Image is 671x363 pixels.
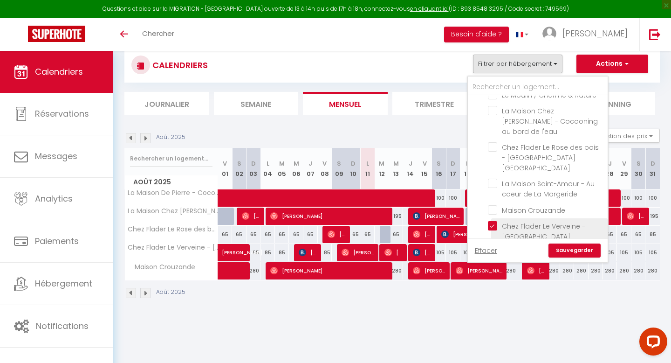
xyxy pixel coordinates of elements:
th: 06 [289,148,303,189]
abbr: D [351,159,356,168]
div: 65 [303,226,318,243]
abbr: M [393,159,399,168]
span: Analytics [35,193,73,204]
span: Messages [35,150,77,162]
abbr: M [294,159,299,168]
div: 65 [246,226,261,243]
span: Notifications [36,320,89,332]
span: Chez Flader Le Verveine - [GEOGRAPHIC_DATA] [GEOGRAPHIC_DATA] [126,244,219,251]
abbr: M [279,159,285,168]
span: La Maison Saint-Amour - Au coeur de La Margeride [502,179,595,199]
th: 08 [318,148,332,189]
th: 10 [346,148,361,189]
div: 65 [346,226,361,243]
span: [PERSON_NAME] Battery [627,207,646,225]
a: Chercher [135,18,181,51]
span: Calendriers [35,66,83,77]
th: 05 [275,148,289,189]
p: Août 2025 [156,133,185,142]
a: ... [PERSON_NAME] [535,18,639,51]
button: Gestion des prix [590,129,660,143]
a: [PERSON_NAME] [218,244,233,262]
th: 31 [645,148,660,189]
div: 105 [446,244,460,261]
li: Mensuel [303,92,388,115]
div: 65 [275,226,289,243]
div: 100 [617,189,631,207]
div: Filtrer par hébergement [467,76,609,263]
abbr: J [308,159,312,168]
input: Rechercher un logement... [468,79,608,96]
p: Août 2025 [156,288,185,297]
button: Filtrer par hébergement [473,55,562,73]
span: [PERSON_NAME] [384,244,404,261]
input: Rechercher un logement... [130,150,212,167]
abbr: V [322,159,327,168]
th: 02 [232,148,246,189]
div: 65 [617,226,631,243]
span: [PERSON_NAME] [527,262,546,279]
div: 280 [560,262,575,279]
abbr: L [366,159,369,168]
a: Sauvegarder [548,244,601,258]
span: [PERSON_NAME] [456,262,504,279]
li: Trimestre [392,92,477,115]
div: 65 [631,226,646,243]
div: 65 [232,226,246,243]
div: 105 [645,244,660,261]
th: 12 [375,148,389,189]
abbr: M [379,159,384,168]
span: La Maison Chez [PERSON_NAME] - Cocooning au bord de l'eau [502,106,598,136]
div: 105 [460,244,475,261]
th: 30 [631,148,646,189]
th: 15 [418,148,432,189]
th: 17 [446,148,460,189]
div: 65 [360,226,375,243]
th: 01 [218,148,233,189]
div: 280 [617,262,631,279]
div: 280 [546,262,560,279]
h3: CALENDRIERS [150,55,208,76]
span: [PERSON_NAME] [222,239,265,257]
div: 105 [431,244,446,261]
div: 65 [260,226,275,243]
div: 280 [589,262,603,279]
div: 195 [389,208,404,225]
abbr: S [637,159,641,168]
li: Planning [571,92,656,115]
abbr: V [622,159,626,168]
div: 100 [631,189,646,207]
span: Chercher [142,28,174,38]
span: La Maison Chez [PERSON_NAME] - Cocooning au bord de l'eau [126,208,219,215]
th: 29 [617,148,631,189]
abbr: S [437,159,441,168]
th: 16 [431,148,446,189]
span: La Maison De Pierre - Cocooning & Nature [126,189,219,196]
div: 65 [289,226,303,243]
span: Chez Flader Le Verveine - [GEOGRAPHIC_DATA] [GEOGRAPHIC_DATA] [502,222,585,251]
div: 195 [645,208,660,225]
span: [PERSON_NAME] [342,244,375,261]
img: Super Booking [28,26,85,42]
span: Août 2025 [125,175,218,189]
div: 105 [617,244,631,261]
th: 28 [603,148,617,189]
abbr: S [237,159,241,168]
th: 03 [246,148,261,189]
div: 280 [503,262,517,279]
span: Paiements [35,235,79,247]
abbr: D [251,159,256,168]
span: Chez Flader Le Rose des bois - [GEOGRAPHIC_DATA] [GEOGRAPHIC_DATA] [126,226,219,233]
abbr: J [409,159,412,168]
th: 04 [260,148,275,189]
abbr: V [223,159,227,168]
span: Réservations [35,108,89,119]
th: 11 [360,148,375,189]
abbr: L [466,159,469,168]
abbr: S [337,159,341,168]
span: [PERSON_NAME] [270,262,390,279]
abbr: V [423,159,427,168]
li: Journalier [124,92,209,115]
div: 280 [645,262,660,279]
